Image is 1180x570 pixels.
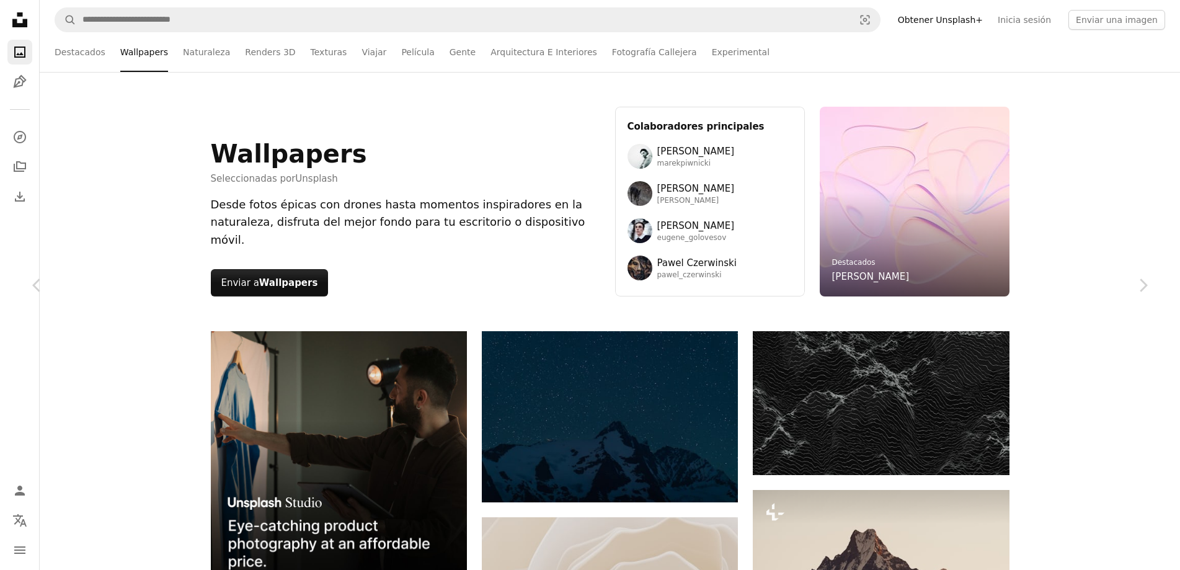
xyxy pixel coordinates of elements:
form: Encuentra imágenes en todo el sitio [55,7,881,32]
a: Siguiente [1106,226,1180,345]
a: Avatar del usuario Wolfgang Hasselmann[PERSON_NAME][PERSON_NAME] [628,181,792,206]
a: Destacados [832,258,876,267]
a: Historial de descargas [7,184,32,209]
a: Explorar [7,125,32,149]
button: Buscar en Unsplash [55,8,76,32]
a: Gente [450,32,476,72]
span: marekpiwnicki [657,159,735,169]
strong: Wallpapers [259,277,318,288]
a: Avatar del usuario Eugene Golovesov[PERSON_NAME]eugene_golovesov [628,218,792,243]
span: [PERSON_NAME] [657,196,735,206]
button: Enviar una imagen [1068,10,1165,30]
a: Experimental [712,32,770,72]
a: Película [401,32,434,72]
a: Destacados [55,32,105,72]
button: Menú [7,538,32,563]
span: [PERSON_NAME] [657,218,735,233]
a: Pico nevado bajo un cielo nocturno estrellado [482,411,738,422]
img: Paisaje oscuro abstracto con picos montañosos texturizados. [753,331,1009,475]
a: Fotografía Callejera [612,32,697,72]
a: Viajar [362,32,386,72]
span: eugene_golovesov [657,233,735,243]
img: Avatar del usuario Pawel Czerwinski [628,256,652,280]
a: Unsplash [295,173,338,184]
span: Pawel Czerwinski [657,256,737,270]
span: pawel_czerwinski [657,270,737,280]
a: Iniciar sesión / Registrarse [7,478,32,503]
img: Pico nevado bajo un cielo nocturno estrellado [482,331,738,502]
span: [PERSON_NAME] [657,181,735,196]
a: Colecciones [7,154,32,179]
img: Avatar del usuario Eugene Golovesov [628,218,652,243]
a: Renders 3D [245,32,295,72]
a: Texturas [311,32,347,72]
h3: Colaboradores principales [628,119,792,134]
h1: Wallpapers [211,139,367,169]
a: Arquitectura E Interiores [490,32,597,72]
div: Desde fotos épicas con drones hasta momentos inspiradores en la naturaleza, disfruta del mejor fo... [211,196,600,249]
a: Inicia sesión [990,10,1058,30]
img: Avatar del usuario Marek Piwnicki [628,144,652,169]
a: [PERSON_NAME] [832,269,910,284]
a: Avatar del usuario Pawel CzerwinskiPawel Czerwinskipawel_czerwinski [628,256,792,280]
a: Obtener Unsplash+ [890,10,990,30]
span: Seleccionadas por [211,171,367,186]
a: Avatar del usuario Marek Piwnicki[PERSON_NAME]marekpiwnicki [628,144,792,169]
button: Búsqueda visual [850,8,880,32]
img: Avatar del usuario Wolfgang Hasselmann [628,181,652,206]
a: Fotos [7,40,32,65]
span: [PERSON_NAME] [657,144,735,159]
button: Enviar aWallpapers [211,269,329,296]
button: Idioma [7,508,32,533]
a: Paisaje oscuro abstracto con picos montañosos texturizados. [753,398,1009,409]
a: Naturaleza [183,32,230,72]
a: Ilustraciones [7,69,32,94]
